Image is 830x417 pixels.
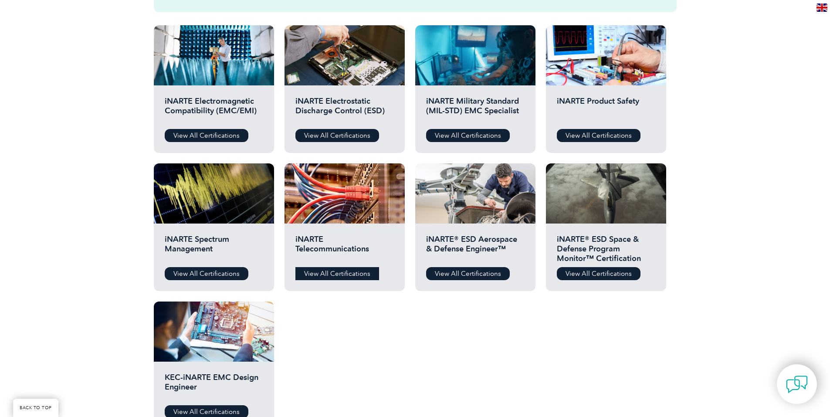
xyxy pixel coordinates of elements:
[165,267,248,280] a: View All Certifications
[295,234,394,261] h2: iNARTE Telecommunications
[295,129,379,142] a: View All Certifications
[165,234,263,261] h2: iNARTE Spectrum Management
[295,267,379,280] a: View All Certifications
[786,373,808,395] img: contact-chat.png
[13,399,58,417] a: BACK TO TOP
[557,129,640,142] a: View All Certifications
[426,129,510,142] a: View All Certifications
[557,267,640,280] a: View All Certifications
[165,129,248,142] a: View All Certifications
[295,96,394,122] h2: iNARTE Electrostatic Discharge Control (ESD)
[165,373,263,399] h2: KEC-iNARTE EMC Design Engineer
[165,96,263,122] h2: iNARTE Electromagnetic Compatibility (EMC/EMI)
[557,234,655,261] h2: iNARTE® ESD Space & Defense Program Monitor™ Certification
[426,267,510,280] a: View All Certifications
[426,96,525,122] h2: iNARTE Military Standard (MIL-STD) EMC Specialist
[816,3,827,12] img: en
[426,234,525,261] h2: iNARTE® ESD Aerospace & Defense Engineer™
[557,96,655,122] h2: iNARTE Product Safety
